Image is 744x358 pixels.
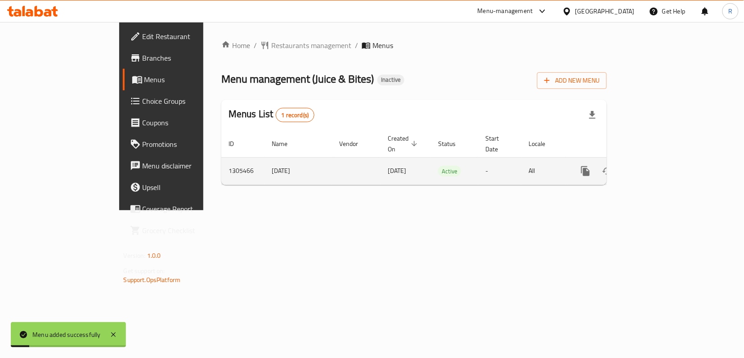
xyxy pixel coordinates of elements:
h2: Menus List [229,107,314,122]
td: All [521,157,568,185]
button: Add New Menu [537,72,607,89]
span: Start Date [485,133,511,155]
span: Menus [372,40,393,51]
span: 1.0.0 [147,250,161,261]
a: Restaurants management [260,40,351,51]
td: [DATE] [264,157,332,185]
span: Menu disclaimer [143,160,236,171]
a: Coupons [123,112,243,133]
a: Menu disclaimer [123,155,243,177]
span: R [728,6,732,16]
span: Get support on: [124,265,165,277]
div: Export file [582,104,603,126]
li: / [355,40,358,51]
span: Grocery Checklist [143,225,236,236]
span: Menus [144,74,236,85]
span: Branches [143,53,236,63]
span: 1 record(s) [276,111,314,119]
span: Menu management ( Juice & Bites ) [221,69,374,89]
span: [DATE] [388,165,406,177]
span: Locale [529,138,557,149]
th: Actions [568,130,668,158]
span: Active [438,166,461,177]
a: Branches [123,47,243,69]
a: Choice Groups [123,90,243,112]
a: Grocery Checklist [123,220,243,241]
span: Add New Menu [544,75,600,86]
button: more [575,160,596,182]
div: Menu added successfully [32,330,101,340]
li: / [254,40,257,51]
a: Promotions [123,133,243,155]
span: Coverage Report [143,203,236,214]
td: - [478,157,521,185]
span: Upsell [143,182,236,193]
button: Change Status [596,160,618,182]
a: Menus [123,69,243,90]
span: Inactive [377,76,404,84]
span: Coupons [143,117,236,128]
table: enhanced table [221,130,668,185]
span: Vendor [339,138,370,149]
span: Status [438,138,467,149]
a: Edit Restaurant [123,26,243,47]
a: Upsell [123,177,243,198]
div: Total records count [276,108,315,122]
span: Choice Groups [143,96,236,106]
div: Menu-management [478,6,533,17]
span: Version: [124,250,146,261]
a: Coverage Report [123,198,243,220]
span: Created On [388,133,420,155]
span: Name [272,138,299,149]
nav: breadcrumb [221,40,607,51]
span: ID [229,138,246,149]
span: Restaurants management [271,40,351,51]
span: Promotions [143,139,236,150]
span: Edit Restaurant [143,31,236,42]
a: Support.OpsPlatform [124,274,181,286]
div: Inactive [377,75,404,85]
div: [GEOGRAPHIC_DATA] [575,6,635,16]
